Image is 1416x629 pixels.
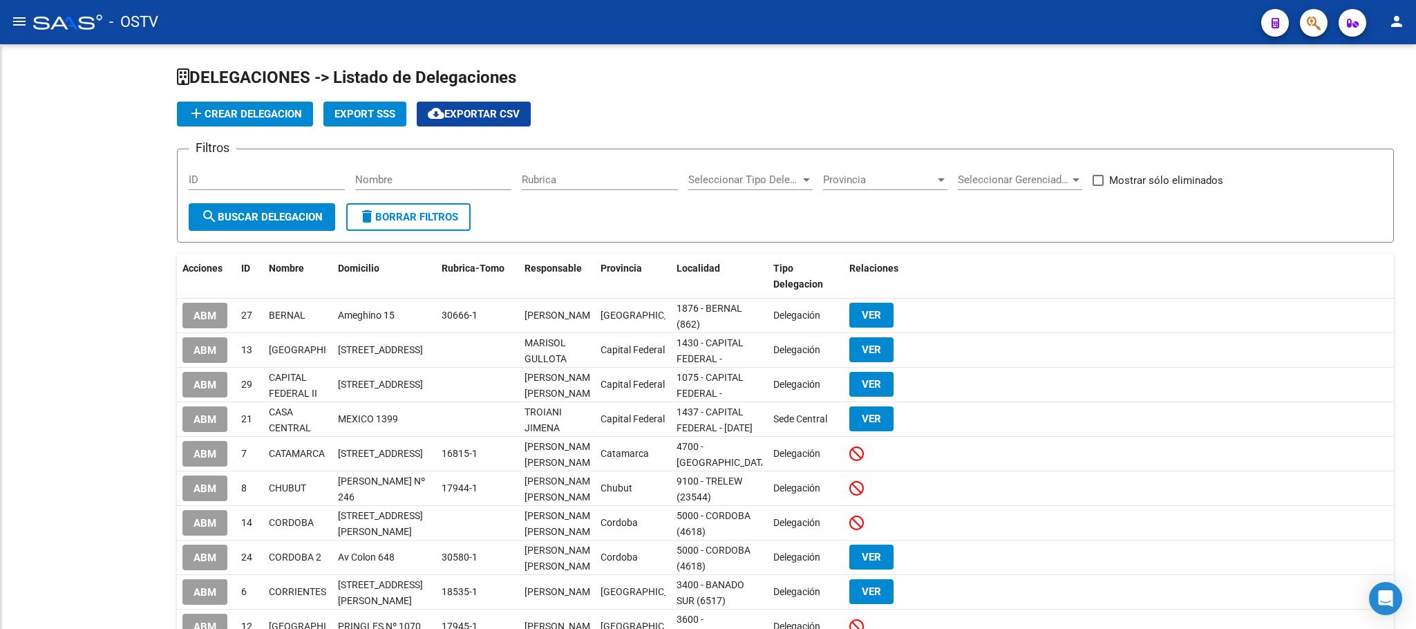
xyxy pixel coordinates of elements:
[436,254,519,299] datatable-header-cell: Rubrica-Tomo
[338,344,423,355] span: AV GRAL PAZ Nº 12190
[241,263,250,274] span: ID
[525,441,598,468] span: CARRION JUAN CARLOS
[525,586,598,597] span: AQUINO NICASIO
[677,476,742,503] span: 9100 - TRELEW (23544)
[1109,172,1223,189] span: Mostrar sólo eliminados
[519,254,595,299] datatable-header-cell: Responsable
[442,552,478,563] span: 30580-1
[241,517,252,528] span: 14
[862,551,881,563] span: VER
[823,173,935,186] span: Provincia
[428,108,520,120] span: Exportar CSV
[417,102,531,126] button: Exportar CSV
[338,448,423,459] span: AVDA BELGRANO Nº 1065
[677,441,770,499] span: 4700 - [GEOGRAPHIC_DATA][PERSON_NAME] (3429)
[188,108,302,120] span: Crear Delegacion
[334,108,395,120] span: Export SSS
[768,254,844,299] datatable-header-cell: Tipo Delegacion
[677,263,720,274] span: Localidad
[862,378,881,391] span: VER
[241,379,252,390] span: 29
[241,413,252,424] span: 21
[236,254,263,299] datatable-header-cell: ID
[525,337,567,380] span: MARISOL GULLOTA MARISOL
[189,203,335,231] button: Buscar Delegacion
[177,68,516,87] span: DELEGACIONES -> Listado de Delegaciones
[1388,13,1405,30] mat-icon: person
[601,517,638,528] span: Cordoba
[338,310,395,321] span: Ameghino 15
[677,510,751,537] span: 5000 - CORDOBA (4618)
[525,263,582,274] span: Responsable
[269,517,314,528] span: CORDOBA
[595,254,671,299] datatable-header-cell: Provincia
[269,552,321,563] span: CORDOBA 2
[177,102,313,126] button: Crear Delegacion
[862,309,881,321] span: VER
[525,545,598,572] span: Abeijon Kevin Aaron
[109,7,158,37] span: - OSTV
[773,448,820,459] span: Delegación
[359,208,375,225] mat-icon: delete
[193,310,216,322] span: ABM
[182,441,227,467] button: ABM
[338,413,398,424] span: MEXICO 1399
[1369,582,1402,615] div: Open Intercom Messenger
[677,406,753,480] span: 1437 - CAPITAL FEDERAL - [DATE][PERSON_NAME]([DATE]-[DATE]) (22682)
[182,579,227,605] button: ABM
[849,337,894,362] button: VER
[773,310,820,321] span: Delegación
[241,552,252,563] span: 24
[849,406,894,431] button: VER
[182,545,227,570] button: ABM
[773,482,820,494] span: Delegación
[525,310,598,321] span: Matias L. Giovini
[773,379,820,390] span: Delegación
[201,211,323,223] span: Buscar Delegacion
[677,545,751,572] span: 5000 - CORDOBA (4618)
[773,413,827,424] span: Sede Central
[688,173,800,186] span: Seleccionar Tipo Delegacion
[773,517,820,528] span: Delegación
[862,413,881,425] span: VER
[193,448,216,460] span: ABM
[332,254,436,299] datatable-header-cell: Domicilio
[677,337,757,395] span: 1430 - CAPITAL FEDERAL - ARIAS(3401-5000) (20579)
[601,344,665,355] span: Capital Federal
[442,263,504,274] span: Rubrica-Tomo
[241,448,247,459] span: 7
[193,552,216,564] span: ABM
[346,203,471,231] button: Borrar Filtros
[338,476,425,503] span: MARTIN CUTILLO Nº 246
[601,263,642,274] span: Provincia
[601,379,665,390] span: Capital Federal
[525,372,598,399] span: INSAURRALDE MARIA ESTHER
[269,344,362,355] span: BUENOS AIRES
[525,510,598,537] span: AGUIRRE MARIA ROSA
[601,482,632,494] span: Chubut
[182,337,227,363] button: ABM
[193,344,216,357] span: ABM
[338,579,423,606] span: AV COSTANERA GRAL SAN MARTIN Nº 252
[359,211,458,223] span: Borrar Filtros
[269,586,326,597] span: CORRIENTES
[201,208,218,225] mat-icon: search
[241,310,252,321] span: 27
[862,585,881,598] span: VER
[269,263,304,274] span: Nombre
[601,413,665,424] span: Capital Federal
[182,406,227,432] button: ABM
[338,379,423,390] span: SANTIAGO DEL ESTERO 112 PISO 4 OFICINA 12
[773,586,820,597] span: Delegación
[601,310,694,321] span: [GEOGRAPHIC_DATA]
[269,448,325,459] span: CATAMARCA
[428,105,444,122] mat-icon: cloud_download
[338,510,423,537] span: AV POETA LUGONES Nº 161
[263,254,332,299] datatable-header-cell: Nombre
[269,406,311,449] span: CASA CENTRAL CABA
[849,263,898,274] span: Relaciones
[182,263,223,274] span: Acciones
[849,579,894,604] button: VER
[189,138,236,158] h3: Filtros
[269,482,306,494] span: CHUBUT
